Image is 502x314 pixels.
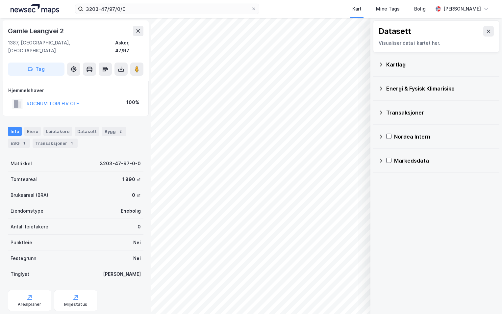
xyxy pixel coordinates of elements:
[133,254,141,262] div: Nei
[8,127,22,136] div: Info
[379,26,411,37] div: Datasett
[11,175,37,183] div: Tomteareal
[394,133,494,141] div: Nordea Intern
[469,282,502,314] iframe: Chat Widget
[133,239,141,247] div: Nei
[11,191,48,199] div: Bruksareal (BRA)
[11,160,32,168] div: Matrikkel
[100,160,141,168] div: 3203-47-97-0-0
[11,207,43,215] div: Eiendomstype
[11,223,48,231] div: Antall leietakere
[64,302,87,307] div: Miljøstatus
[11,4,59,14] img: logo.a4113a55bc3d86da70a041830d287a7e.svg
[33,139,78,148] div: Transaksjoner
[83,4,251,14] input: Søk på adresse, matrikkel, gårdeiere, leietakere eller personer
[138,223,141,231] div: 0
[386,61,494,68] div: Kartlag
[394,157,494,165] div: Markedsdata
[115,39,143,55] div: Asker, 47/97
[352,5,362,13] div: Kart
[121,207,141,215] div: Enebolig
[122,175,141,183] div: 1 890 ㎡
[18,302,41,307] div: Arealplaner
[126,98,139,106] div: 100%
[379,39,494,47] div: Visualiser data i kartet her.
[8,39,115,55] div: 1387, [GEOGRAPHIC_DATA], [GEOGRAPHIC_DATA]
[132,191,141,199] div: 0 ㎡
[24,127,41,136] div: Eiere
[11,239,32,247] div: Punktleie
[8,63,64,76] button: Tag
[386,85,494,92] div: Energi & Fysisk Klimarisiko
[443,5,481,13] div: [PERSON_NAME]
[8,26,65,36] div: Gamle Leangvei 2
[11,254,36,262] div: Festegrunn
[386,109,494,117] div: Transaksjoner
[68,140,75,146] div: 1
[102,127,126,136] div: Bygg
[117,128,124,135] div: 2
[75,127,99,136] div: Datasett
[376,5,400,13] div: Mine Tags
[21,140,27,146] div: 1
[103,270,141,278] div: [PERSON_NAME]
[414,5,426,13] div: Bolig
[8,87,143,94] div: Hjemmelshaver
[11,270,29,278] div: Tinglyst
[43,127,72,136] div: Leietakere
[8,139,30,148] div: ESG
